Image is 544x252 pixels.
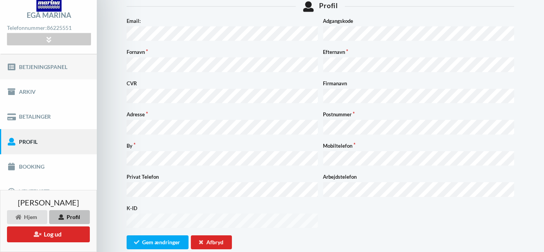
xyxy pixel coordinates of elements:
[127,235,189,249] button: Gem ændringer
[127,48,318,56] label: Fornavn
[47,24,72,31] strong: 86225551
[127,110,318,118] label: Adresse
[49,210,90,224] div: Profil
[127,204,318,212] label: K-ID
[323,17,515,25] label: Adgangskode
[27,12,71,19] div: Egå Marina
[127,79,318,87] label: CVR
[323,110,515,118] label: Postnummer
[127,1,514,12] div: Profil
[7,210,47,224] div: Hjem
[323,173,515,181] label: Arbejdstelefon
[7,23,91,33] div: Telefonnummer:
[127,17,318,25] label: Email:
[7,226,90,242] button: Log ud
[323,142,515,150] label: Mobiltelefon
[323,79,515,87] label: Firmanavn
[18,198,79,206] span: [PERSON_NAME]
[323,48,515,56] label: Efternavn
[127,142,318,150] label: By
[191,235,232,249] div: Afbryd
[127,173,318,181] label: Privat Telefon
